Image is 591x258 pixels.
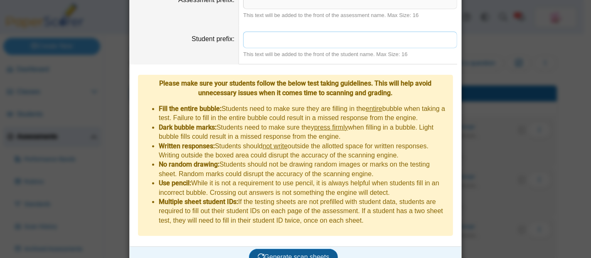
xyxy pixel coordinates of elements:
li: While it is not a requirement to use pencil, it is always helpful when students fill in an incorr... [159,179,449,197]
label: Student prefix [192,35,234,42]
b: Please make sure your students follow the below test taking guidelines. This will help avoid unne... [160,79,432,96]
b: Written responses: [159,142,215,150]
b: Use pencil: [159,179,191,187]
b: Fill the entire bubble: [159,105,222,113]
li: Students should outside the allotted space for written responses. Writing outside the boxed area ... [159,142,449,160]
b: Multiple sheet student IDs: [159,198,238,206]
li: Students should not be drawing random images or marks on the testing sheet. Random marks could di... [159,160,449,179]
b: Dark bubble marks: [159,123,217,131]
li: Students need to make sure they are filling in the bubble when taking a test. Failure to fill in ... [159,104,449,123]
u: press firmly [314,124,348,131]
li: If the testing sheets are not prefilled with student data, students are required to fill out thei... [159,197,449,225]
div: This text will be added to the front of the student name. Max Size: 16 [243,51,457,58]
u: not write [263,143,288,150]
u: entire [366,105,382,112]
li: Students need to make sure they when filling in a bubble. Light bubble fills could result in a mi... [159,123,449,142]
b: No random drawing: [159,160,219,168]
div: This text will be added to the front of the assessment name. Max Size: 16 [243,12,457,19]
